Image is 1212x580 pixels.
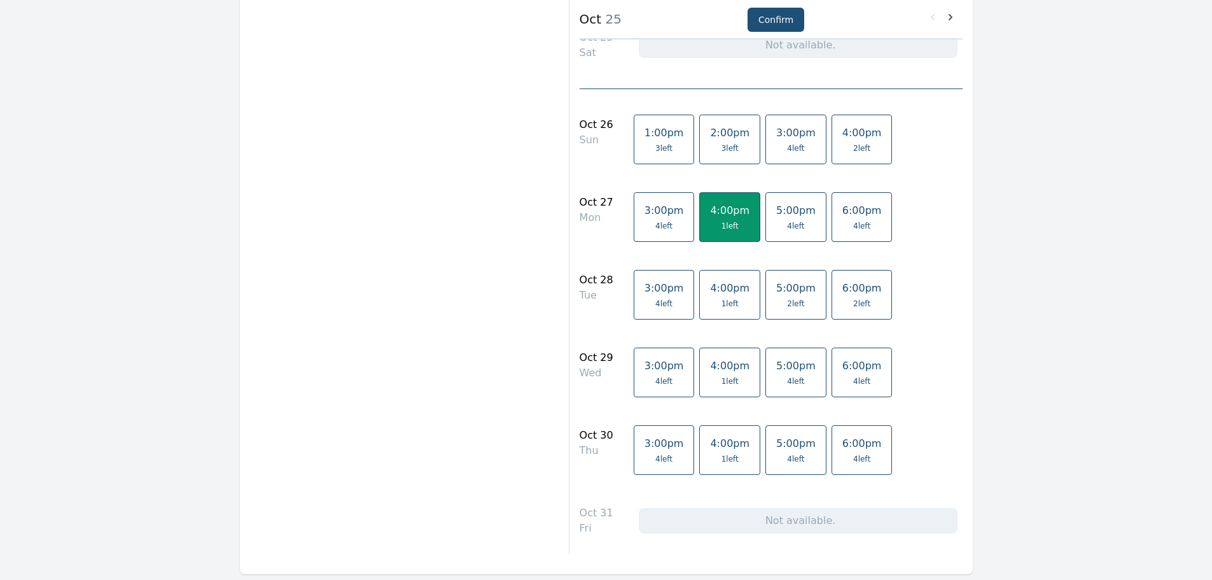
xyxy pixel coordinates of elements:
[580,45,613,60] div: Sat
[853,221,870,231] span: 4 left
[853,299,870,309] span: 2 left
[655,299,672,309] span: 4 left
[580,365,613,381] div: Wed
[710,127,749,139] span: 2:00pm
[853,454,870,464] span: 4 left
[655,221,672,231] span: 4 left
[639,508,958,534] div: Not available.
[580,428,613,443] div: Oct 30
[787,299,804,309] span: 2 left
[748,8,804,32] button: Confirm
[580,521,613,536] div: Fri
[776,204,816,216] span: 5:00pm
[842,360,882,372] span: 6:00pm
[721,454,739,464] span: 1 left
[776,437,816,449] span: 5:00pm
[787,454,804,464] span: 4 left
[721,143,739,153] span: 3 left
[787,221,804,231] span: 4 left
[842,127,882,139] span: 4:00pm
[580,272,613,288] div: Oct 28
[580,350,613,365] div: Oct 29
[580,210,613,225] div: Mon
[580,117,613,132] div: Oct 26
[580,11,602,27] strong: Oct
[644,204,684,216] span: 3:00pm
[710,282,749,294] span: 4:00pm
[776,282,816,294] span: 5:00pm
[721,299,739,309] span: 1 left
[787,376,804,386] span: 4 left
[655,376,672,386] span: 4 left
[842,282,882,294] span: 6:00pm
[842,437,882,449] span: 6:00pm
[580,443,613,458] div: Thu
[639,32,958,58] div: Not available.
[776,127,816,139] span: 3:00pm
[721,376,739,386] span: 1 left
[644,437,684,449] span: 3:00pm
[776,360,816,372] span: 5:00pm
[580,506,613,521] div: Oct 31
[842,204,882,216] span: 6:00pm
[721,221,739,231] span: 1 left
[710,204,749,216] span: 4:00pm
[644,127,684,139] span: 1:00pm
[853,143,870,153] span: 2 left
[644,360,684,372] span: 3:00pm
[710,437,749,449] span: 4:00pm
[655,454,672,464] span: 4 left
[655,143,672,153] span: 3 left
[644,282,684,294] span: 3:00pm
[787,143,804,153] span: 4 left
[601,11,622,27] span: 25
[580,288,613,303] div: Tue
[853,376,870,386] span: 4 left
[710,360,749,372] span: 4:00pm
[580,132,613,148] div: Sun
[580,195,613,210] div: Oct 27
